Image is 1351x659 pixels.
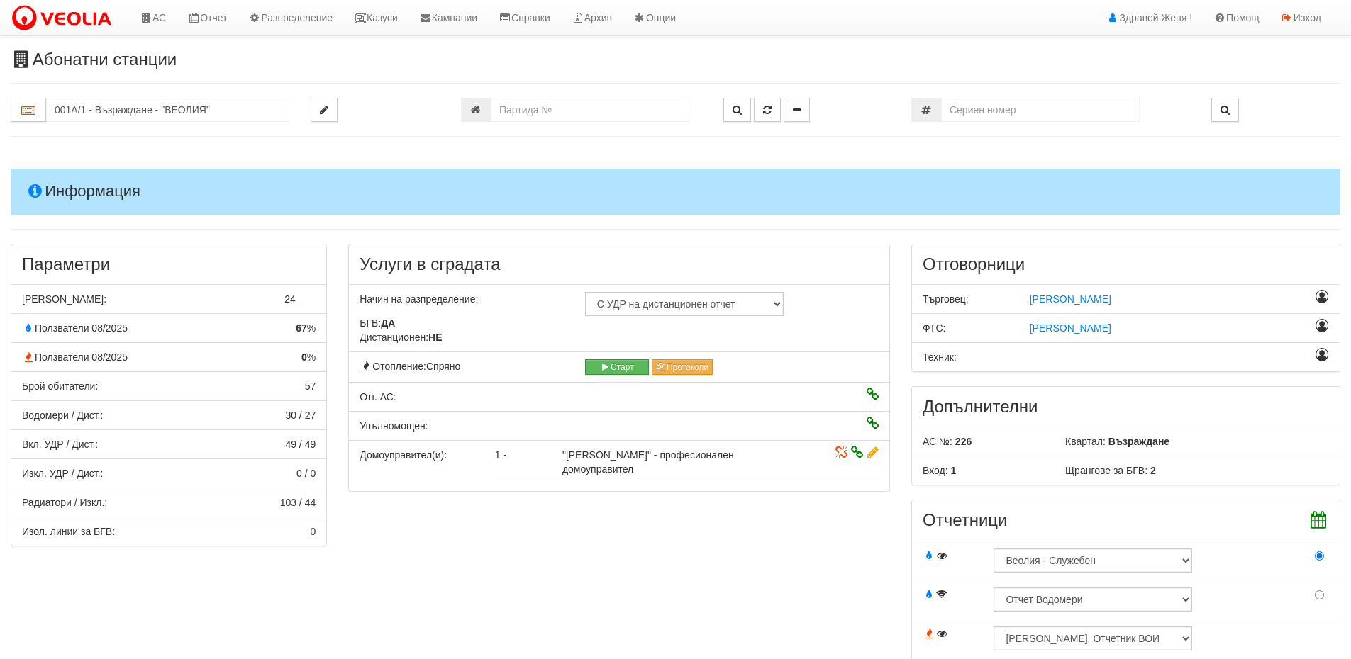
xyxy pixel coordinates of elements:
[360,293,478,305] span: Начин на разпределение:
[296,468,316,479] span: 0 / 0
[360,317,395,329] span: БГВ:
[1065,436,1106,447] span: Квартал:
[1150,465,1156,476] b: 2
[360,332,442,343] span: Дистанционен:
[301,351,307,363] strong: 0
[22,410,103,421] span: Водомери / Дист.:
[1030,322,1111,334] span: [PERSON_NAME]
[11,4,118,33] img: VeoliaLogo.png
[428,332,442,343] strong: НЕ
[22,351,128,363] span: Ползватели 08/2025
[923,465,948,476] span: Вход:
[360,361,460,372] span: Отопление:
[22,293,106,305] span: [PERSON_NAME]:
[955,436,972,447] b: 226
[562,449,734,475] span: "[PERSON_NAME]" - професионален домоуправител
[285,439,316,450] span: 49 / 49
[360,420,428,432] span: Упълномощен:
[22,255,316,274] h3: Параметри
[923,293,969,305] span: Търговец:
[280,497,316,508] span: 103 / 44
[11,350,326,364] div: % от апартаментите с консумация по отчет за отопление през миналия месец
[652,359,713,375] button: Протоколи
[22,439,98,450] span: Вкл. УДР / Дист.:
[923,398,1329,416] h3: Допълнителни
[360,449,447,461] span: Домоуправител(и):
[11,169,1340,214] h4: Информация
[11,321,326,335] div: % от апартаментите с консумация по отчет за БГВ през миналия месец
[22,468,103,479] span: Изкл. УДР / Дист.:
[426,361,460,372] span: Спряно
[22,381,98,392] span: Брой обитатели:
[1108,436,1169,447] b: Възраждане
[296,322,307,334] strong: 67
[923,511,1329,529] h3: Отчетници
[305,381,316,392] span: 57
[296,321,316,335] span: %
[495,449,506,461] span: 1 -
[1030,293,1111,305] span: [PERSON_NAME]
[1316,321,1329,331] i: Назначаване като отговорник ФТС
[1065,465,1147,476] span: Щрангове за БГВ:
[923,436,952,447] span: АС №:
[950,465,956,476] b: 1
[285,410,316,421] span: 30 / 27
[1316,350,1329,360] i: Назначаване като отговорник Техник
[11,50,1340,69] h3: Абонатни станции
[585,359,649,375] button: Старт
[46,98,289,122] input: Абонатна станция
[360,255,879,274] h3: Услуги в сградата
[941,98,1140,122] input: Сериен номер
[360,391,396,402] span: Отговорник АС
[923,255,1329,274] h3: Отговорници
[1316,292,1329,302] i: Назначаване като отговорник Търговец
[381,317,395,329] strong: ДА
[22,497,107,508] span: Радиатори / Изкл.:
[923,351,957,363] span: Техник:
[923,322,945,334] span: ФТС:
[301,350,316,364] span: %
[491,98,689,122] input: Партида №
[284,293,296,305] span: 24
[22,322,128,334] span: Ползватели 08/2025
[22,526,115,537] span: Изол. линии за БГВ:
[310,526,316,537] span: 0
